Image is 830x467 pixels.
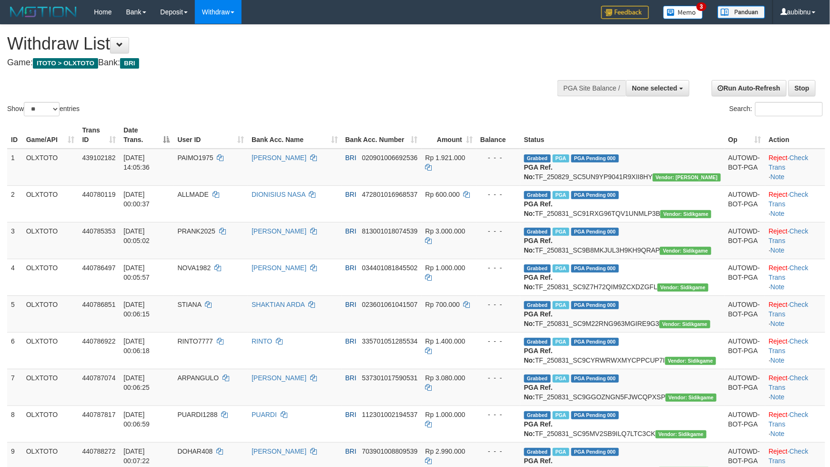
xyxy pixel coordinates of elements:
span: Marked by aubrama [553,154,569,162]
a: Note [770,356,785,364]
td: OLXTOTO [22,369,79,406]
th: Bank Acc. Name: activate to sort column ascending [248,122,342,149]
b: PGA Ref. No: [524,384,553,401]
span: PGA Pending [571,228,619,236]
a: SHAKTIAN ARDA [252,301,304,308]
span: PGA Pending [571,301,619,309]
th: Amount: activate to sort column ascending [422,122,476,149]
td: AUTOWD-BOT-PGA [725,222,765,259]
span: PGA Pending [571,264,619,273]
td: · · [765,369,825,406]
span: Copy 023601061041507 to clipboard [362,301,418,308]
img: panduan.png [718,6,765,19]
span: Marked by aubagus [553,338,569,346]
span: Grabbed [524,154,551,162]
div: - - - [480,410,516,419]
a: Check Trans [769,227,809,244]
td: OLXTOTO [22,185,79,222]
a: Check Trans [769,447,809,465]
a: RINTO [252,337,272,345]
td: TF_250831_SC9GGOZNGN5FJWCQPXSP [520,369,725,406]
span: 440786497 [82,264,115,272]
span: 440780119 [82,191,115,198]
span: Vendor URL: https://secure9.1velocity.biz [659,320,710,328]
td: OLXTOTO [22,222,79,259]
span: Marked by aubagus [553,264,569,273]
a: Note [770,246,785,254]
span: [DATE] 00:05:02 [123,227,150,244]
span: PGA Pending [571,338,619,346]
b: PGA Ref. No: [524,163,553,181]
b: PGA Ref. No: [524,420,553,437]
td: OLXTOTO [22,295,79,332]
span: Rp 1.000.000 [425,264,466,272]
span: Marked by aubalisaban [553,191,569,199]
div: - - - [480,447,516,456]
a: Note [770,430,785,437]
span: PGA Pending [571,448,619,456]
span: None selected [632,84,678,92]
a: Reject [769,227,788,235]
span: Rp 600.000 [425,191,460,198]
th: Op: activate to sort column ascending [725,122,765,149]
button: None selected [626,80,689,96]
span: 440787817 [82,411,115,418]
span: [DATE] 00:06:59 [123,411,150,428]
span: BRI [120,58,139,69]
span: [DATE] 00:05:57 [123,264,150,281]
span: BRI [345,191,356,198]
td: · · [765,332,825,369]
h4: Game: Bank: [7,58,544,68]
a: Reject [769,447,788,455]
span: Rp 1.000.000 [425,411,466,418]
img: Button%20Memo.svg [663,6,703,19]
span: 440786922 [82,337,115,345]
span: BRI [345,264,356,272]
a: Reject [769,411,788,418]
span: Grabbed [524,264,551,273]
span: ITOTO > OLXTOTO [33,58,98,69]
a: [PERSON_NAME] [252,374,306,382]
a: Check Trans [769,411,809,428]
span: 440786851 [82,301,115,308]
a: Reject [769,154,788,162]
a: Check Trans [769,374,809,391]
a: Note [770,393,785,401]
span: Grabbed [524,338,551,346]
span: 440787074 [82,374,115,382]
td: 1 [7,149,22,186]
a: Check Trans [769,154,809,171]
span: PGA Pending [571,191,619,199]
td: 3 [7,222,22,259]
td: OLXTOTO [22,332,79,369]
span: Copy 034401081845502 to clipboard [362,264,418,272]
span: 440788272 [82,447,115,455]
a: [PERSON_NAME] [252,447,306,455]
span: PRANK2025 [178,227,215,235]
a: PUARDI [252,411,277,418]
select: Showentries [24,102,60,116]
th: Balance [476,122,520,149]
span: PGA Pending [571,411,619,419]
span: Copy 020901006692536 to clipboard [362,154,418,162]
a: Reject [769,191,788,198]
a: Reject [769,337,788,345]
b: PGA Ref. No: [524,200,553,217]
td: AUTOWD-BOT-PGA [725,295,765,332]
a: Check Trans [769,191,809,208]
span: Marked by aubagus [553,448,569,456]
span: Grabbed [524,448,551,456]
td: · · [765,259,825,295]
td: OLXTOTO [22,259,79,295]
h1: Withdraw List [7,34,544,53]
td: TF_250831_SC9Z7H72QIM9ZCXDZGFL [520,259,725,295]
span: Copy 335701051285534 to clipboard [362,337,418,345]
span: PGA Pending [571,375,619,383]
span: NOVA1982 [178,264,211,272]
b: PGA Ref. No: [524,274,553,291]
th: ID [7,122,22,149]
span: 3 [697,2,707,11]
td: 2 [7,185,22,222]
span: [DATE] 00:00:37 [123,191,150,208]
a: [PERSON_NAME] [252,227,306,235]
